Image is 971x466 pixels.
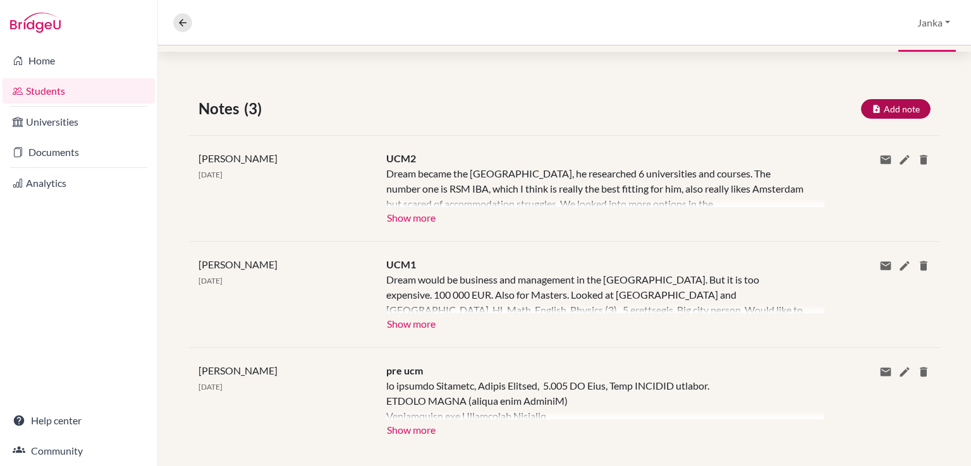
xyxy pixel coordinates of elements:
[386,364,423,376] span: pre ucm
[861,99,931,119] button: Add note
[244,97,267,120] span: (3)
[3,438,155,463] a: Community
[198,382,223,391] span: [DATE]
[912,11,956,35] button: Janka
[198,364,278,376] span: [PERSON_NAME]
[3,109,155,134] a: Universities
[198,152,278,164] span: [PERSON_NAME]
[10,13,61,33] img: Bridge-U
[198,276,223,285] span: [DATE]
[386,419,436,438] button: Show more
[386,166,805,207] div: Dream became the [GEOGRAPHIC_DATA], he researched 6 universities and courses. The number one is R...
[386,152,416,164] span: UCM2
[198,170,223,179] span: [DATE]
[386,258,416,270] span: UCM1
[3,408,155,433] a: Help center
[3,140,155,165] a: Documents
[3,48,155,73] a: Home
[3,78,155,104] a: Students
[198,258,278,270] span: [PERSON_NAME]
[3,170,155,196] a: Analytics
[386,272,805,313] div: Dream would be business and management in the [GEOGRAPHIC_DATA]. But it is too expensive. 100 000...
[386,378,805,419] div: lo ipsumdo Sitametc, Adipis Elitsed, 5.005 DO Eius, Temp INCIDID utlabor. ETDOLO MAGNA (aliqua en...
[386,207,436,226] button: Show more
[198,97,244,120] span: Notes
[386,313,436,332] button: Show more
